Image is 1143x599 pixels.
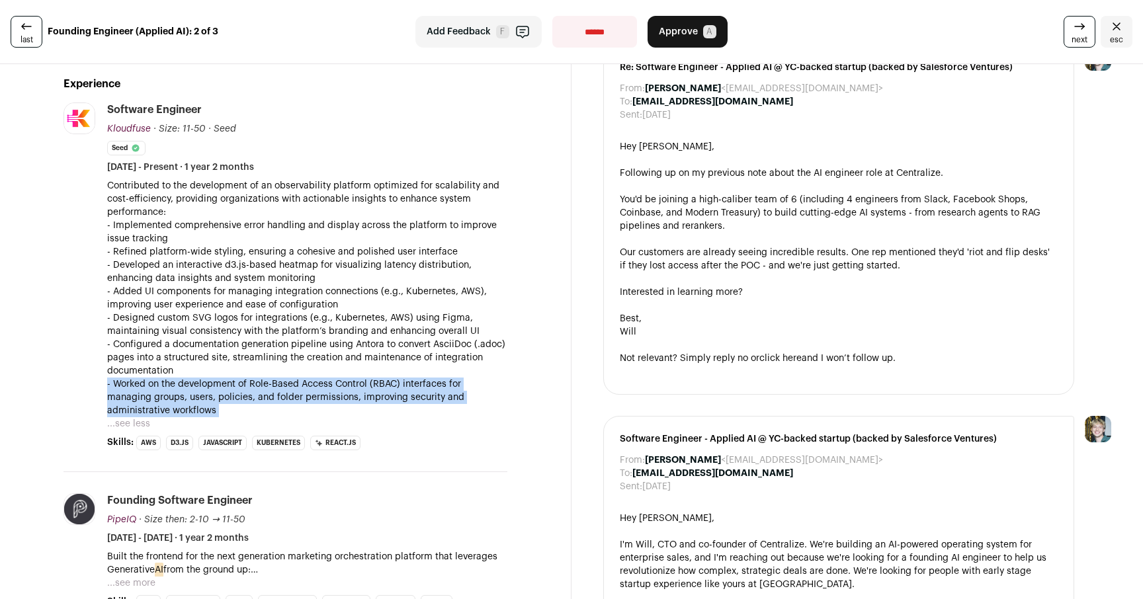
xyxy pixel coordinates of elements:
li: JavaScript [198,436,247,450]
b: [EMAIL_ADDRESS][DOMAIN_NAME] [632,469,793,478]
span: [DATE] - [DATE] · 1 year 2 months [107,532,249,545]
button: ...see less [107,417,150,430]
button: Add Feedback F [415,16,542,48]
p: - Refined platform-wide styling, ensuring a cohesive and polished user interface [107,245,507,259]
p: Built the frontend for the next generation marketing orchestration platform that leverages Genera... [107,550,507,577]
p: - Worked on the development of Role-Based Access Control (RBAC) interfaces for managing groups, u... [107,378,507,417]
dd: <[EMAIL_ADDRESS][DOMAIN_NAME]> [645,454,883,467]
span: Add Feedback [427,25,491,38]
span: F [496,25,509,38]
dt: To: [620,95,632,108]
div: Not relevant? Simply reply no or and I won’t follow up. [620,352,1058,365]
span: [DATE] - Present · 1 year 2 months [107,161,254,174]
p: Contributed to the development of an observability platform optimized for scalability and cost-ef... [107,179,507,219]
img: 6494470-medium_jpg [1085,416,1111,442]
span: PipeIQ [107,515,136,524]
span: Approve [659,25,698,38]
div: Software Engineer [107,102,202,117]
li: D3.js [166,436,193,450]
span: Skills: [107,436,134,449]
span: · [208,122,211,136]
p: - Added UI components for managing integration connections (e.g., Kubernetes, AWS), improving use... [107,285,507,311]
b: [PERSON_NAME] [645,84,721,93]
div: Following up on my previous note about the AI engineer role at Centralize. [620,167,1058,180]
p: - Configured a documentation generation pipeline using Antora to convert AsciiDoc (.adoc) pages i... [107,338,507,378]
dt: To: [620,467,632,480]
span: Seed [214,124,236,134]
span: next [1072,34,1087,45]
dd: [DATE] [642,480,671,493]
span: A [703,25,716,38]
dd: <[EMAIL_ADDRESS][DOMAIN_NAME]> [645,82,883,95]
div: Hey [PERSON_NAME], [620,512,1058,525]
dt: From: [620,82,645,95]
dt: Sent: [620,480,642,493]
a: Close [1101,16,1132,48]
div: Founding Software Engineer [107,493,253,508]
dt: Sent: [620,108,642,122]
div: Will [620,325,1058,339]
b: [PERSON_NAME] [645,456,721,465]
li: AWS [136,436,161,450]
span: last [21,34,33,45]
span: Kloudfuse [107,124,151,134]
span: Re: Software Engineer - Applied AI @ YC-backed startup (backed by Salesforce Ventures) [620,61,1058,74]
a: click here [759,354,802,363]
span: Software Engineer - Applied AI @ YC-backed startup (backed by Salesforce Ventures) [620,432,1058,446]
span: · Size: 11-50 [153,124,206,134]
p: - Developed an interactive d3.js-based heatmap for visualizing latency distribution, enhancing da... [107,259,507,285]
p: - Implemented comprehensive error handling and display across the platform to improve issue tracking [107,219,507,245]
div: Interested in learning more? [620,286,1058,299]
div: Our customers are already seeing incredible results. One rep mentioned they'd 'riot and flip desk... [620,246,1058,272]
div: Hey [PERSON_NAME], [620,140,1058,153]
mark: AI [155,563,163,577]
li: Seed [107,141,146,155]
h2: Experience [63,76,507,92]
strong: Founding Engineer (Applied AI): 2 of 3 [48,25,218,38]
span: · Size then: 2-10 → 11-50 [139,515,245,524]
img: 406b4b888297571c979ab5e451639656749b2ec90ac03a3a2ccb2b4bd4229895.jpg [64,494,95,524]
a: next [1064,16,1095,48]
a: last [11,16,42,48]
p: - Designed custom SVG logos for integrations (e.g., Kubernetes, AWS) using Figma, maintaining vis... [107,311,507,338]
span: esc [1110,34,1123,45]
div: You'd be joining a high-caliber team of 6 (including 4 engineers from Slack, Facebook Shops, Coin... [620,193,1058,233]
div: Best, [620,312,1058,325]
img: 84c4f65ec4b24bf057050610fb4a028b1f7b0b6c71d8aac33581856f4446a2d2.jpg [64,103,95,134]
dt: From: [620,454,645,467]
button: ...see more [107,577,155,590]
li: Kubernetes [252,436,305,450]
div: I'm Will, CTO and co-founder of Centralize. We're building an AI-powered operating system for ent... [620,538,1058,591]
li: React.js [310,436,360,450]
b: [EMAIL_ADDRESS][DOMAIN_NAME] [632,97,793,106]
button: Approve A [648,16,728,48]
dd: [DATE] [642,108,671,122]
